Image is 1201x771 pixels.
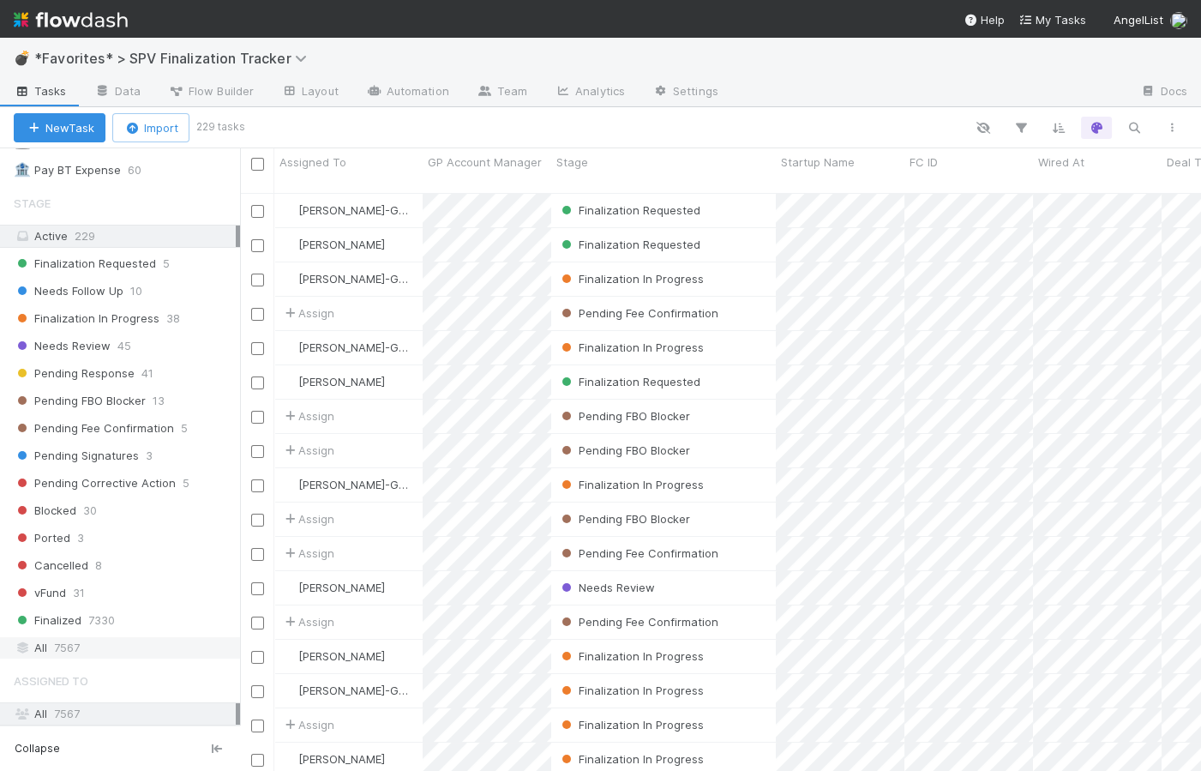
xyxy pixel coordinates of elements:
div: [PERSON_NAME]-Gayob [281,682,414,699]
span: Pending Fee Confirmation [14,418,174,439]
div: Pay BT Expense [14,160,121,181]
img: avatar_cbf6e7c1-1692-464b-bc1b-b8582b2cbdce.png [282,649,296,663]
span: Finalization Requested [14,253,156,274]
input: Toggle Row Selected [251,411,264,424]
span: 5 [163,253,170,274]
a: Analytics [541,79,639,106]
div: Assign [281,545,334,562]
span: Finalization Requested [558,238,700,251]
div: Active [14,226,236,247]
input: Toggle All Rows Selected [251,158,264,171]
span: Pending Fee Confirmation [558,546,718,560]
div: Finalization In Progress [558,750,704,768]
span: Tasks [14,82,67,99]
span: 41 [141,363,153,384]
span: Pending FBO Blocker [558,443,690,457]
span: 7330 [88,610,115,631]
span: Assign [281,510,334,527]
div: [PERSON_NAME] [281,373,385,390]
span: Pending Signatures [14,445,139,467]
div: Pending Fee Confirmation [558,545,718,562]
span: [PERSON_NAME] [298,238,385,251]
span: 38 [166,308,180,329]
span: Ported [14,527,70,549]
div: Pending FBO Blocker [558,510,690,527]
input: Toggle Row Selected [251,754,264,767]
a: My Tasks [1018,11,1086,28]
input: Toggle Row Selected [251,548,264,561]
div: Finalization In Progress [558,270,704,287]
span: 💣 [14,51,31,65]
div: Pending Fee Confirmation [558,304,718,322]
span: Finalization In Progress [558,272,704,286]
span: 7567 [54,637,80,659]
input: Toggle Row Selected [251,617,264,629]
span: Pending FBO Blocker [558,512,690,526]
a: Settings [639,79,732,106]
button: NewTask [14,113,105,142]
img: avatar_45aa71e2-cea6-4b00-9298-a0421aa61a2d.png [282,272,296,286]
span: My Tasks [1018,13,1086,27]
span: [PERSON_NAME]-Gayob [298,272,425,286]
span: 10 [130,280,142,302]
img: avatar_cbf6e7c1-1692-464b-bc1b-b8582b2cbdce.png [282,752,296,766]
img: avatar_b467e446-68e1-4310-82a7-76c532dc3f4b.png [282,581,296,594]
span: GP Account Manager [428,154,542,171]
span: 8 [95,555,102,576]
a: Flow Builder [154,79,267,106]
input: Toggle Row Selected [251,720,264,732]
span: Assign [281,442,334,459]
button: Import [112,113,189,142]
span: FC ID [910,154,938,171]
span: Finalized [14,610,81,631]
div: All [14,637,236,659]
span: [PERSON_NAME]-Gayob [298,478,425,491]
span: [PERSON_NAME] [298,375,385,389]
span: Stage [14,186,51,220]
input: Toggle Row Selected [251,376,264,389]
span: Pending Fee Confirmation [558,615,718,629]
span: Assign [281,613,334,630]
span: 3 [77,527,84,549]
div: [PERSON_NAME] [281,648,385,665]
span: Finalization In Progress [558,752,704,766]
span: 31 [73,582,85,604]
a: Automation [352,79,463,106]
input: Toggle Row Selected [251,582,264,595]
div: [PERSON_NAME] [281,579,385,596]
span: *Favorites* > SPV Finalization Tracker [34,50,315,67]
a: Layout [267,79,352,106]
img: avatar_cbf6e7c1-1692-464b-bc1b-b8582b2cbdce.png [282,375,296,389]
span: Wired At [1038,154,1084,171]
span: Needs Follow Up [14,280,123,302]
span: Assigned To [14,664,88,698]
span: Finalization In Progress [558,684,704,697]
div: Finalization Requested [558,236,700,253]
div: Help [964,11,1005,28]
input: Toggle Row Selected [251,685,264,698]
span: 3 [146,445,153,467]
span: AngelList [1114,13,1163,27]
span: Assign [281,716,334,733]
div: [PERSON_NAME]-Gayob [281,339,414,356]
span: Pending FBO Blocker [14,390,146,412]
div: All [14,703,236,725]
div: Finalization In Progress [558,716,704,733]
img: avatar_b467e446-68e1-4310-82a7-76c532dc3f4b.png [1170,12,1187,29]
input: Toggle Row Selected [251,274,264,286]
input: Toggle Row Selected [251,479,264,492]
span: Finalization In Progress [558,718,704,732]
span: [PERSON_NAME]-Gayob [298,203,425,217]
span: Startup Name [781,154,855,171]
div: Finalization Requested [558,202,700,219]
div: Assign [281,407,334,425]
img: avatar_45aa71e2-cea6-4b00-9298-a0421aa61a2d.png [282,203,296,217]
span: Finalization Requested [558,375,700,389]
span: [PERSON_NAME] [298,752,385,766]
div: [PERSON_NAME]-Gayob [281,270,414,287]
span: Finalization Requested [558,203,700,217]
span: Needs Review [14,335,111,357]
span: Assign [281,304,334,322]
